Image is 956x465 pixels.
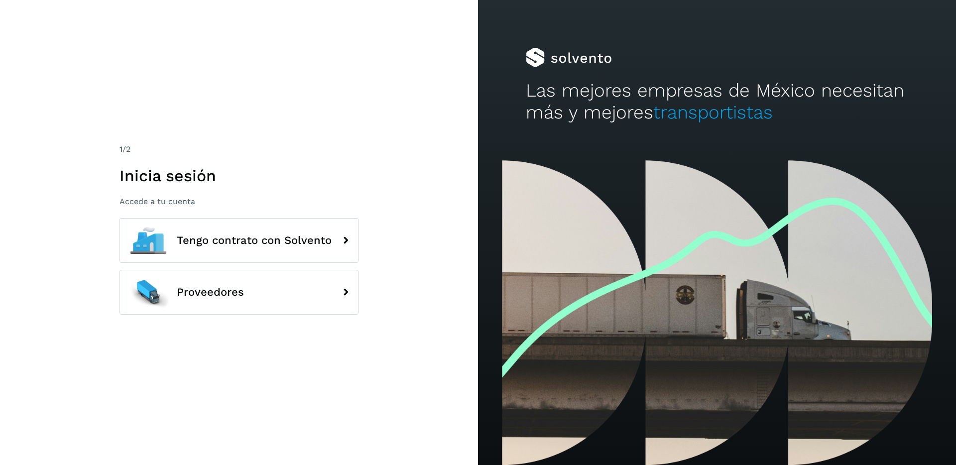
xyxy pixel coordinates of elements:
[119,166,358,185] h1: Inicia sesión
[653,102,773,123] span: transportistas
[119,143,358,155] div: /2
[119,197,358,206] p: Accede a tu cuenta
[119,218,358,263] button: Tengo contrato con Solvento
[119,144,122,154] span: 1
[526,80,908,124] h2: Las mejores empresas de México necesitan más y mejores
[177,234,332,246] span: Tengo contrato con Solvento
[177,286,244,298] span: Proveedores
[119,270,358,315] button: Proveedores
